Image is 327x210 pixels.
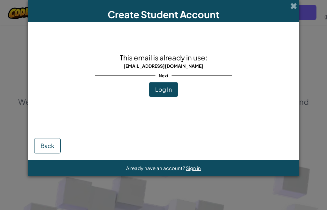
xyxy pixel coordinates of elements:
[126,165,186,171] span: Already have an account?
[34,138,61,153] button: Back
[120,53,207,62] span: This email is already in use:
[108,8,219,20] span: Create Student Account
[41,142,54,149] span: Back
[196,6,321,65] iframe: กล่องโต้ตอบลงชื่อเข้าใช้ด้วย Google
[124,63,203,69] span: [EMAIL_ADDRESS][DOMAIN_NAME]
[156,71,172,80] span: Next
[155,86,172,93] span: Log In
[149,82,178,97] button: Log In
[186,165,201,171] a: Sign in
